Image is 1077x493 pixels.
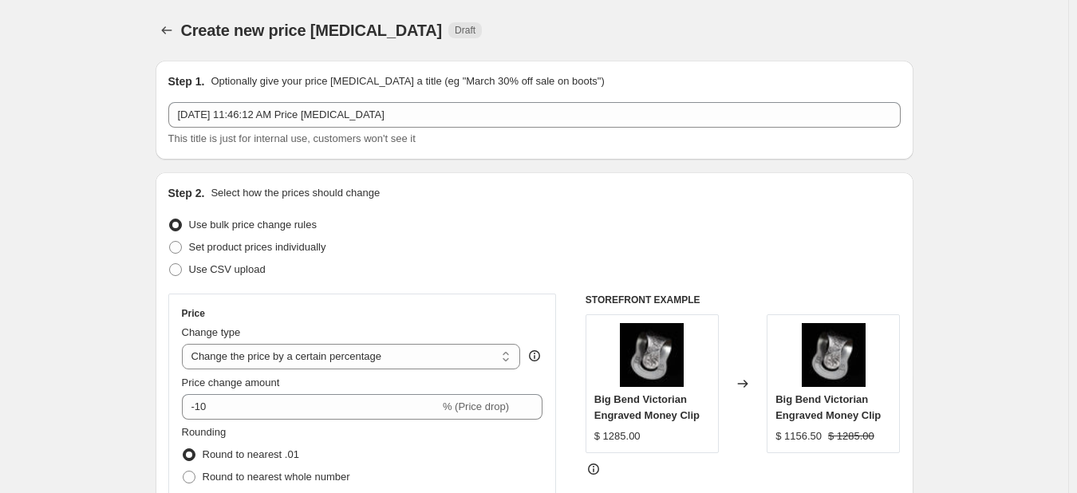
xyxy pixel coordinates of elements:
[182,426,227,438] span: Rounding
[775,428,822,444] div: $ 1156.50
[203,448,299,460] span: Round to nearest .01
[168,132,416,144] span: This title is just for internal use, customers won't see it
[594,393,700,421] span: Big Bend Victorian Engraved Money Clip
[182,307,205,320] h3: Price
[586,294,901,306] h6: STOREFRONT EXAMPLE
[189,263,266,275] span: Use CSV upload
[620,323,684,387] img: 3050CME_3_80x.jpg
[168,102,901,128] input: 30% off holiday sale
[211,185,380,201] p: Select how the prices should change
[594,428,641,444] div: $ 1285.00
[156,19,178,41] button: Price change jobs
[168,73,205,89] h2: Step 1.
[775,393,881,421] span: Big Bend Victorian Engraved Money Clip
[203,471,350,483] span: Round to nearest whole number
[527,348,542,364] div: help
[211,73,604,89] p: Optionally give your price [MEDICAL_DATA] a title (eg "March 30% off sale on boots")
[182,377,280,388] span: Price change amount
[189,219,317,231] span: Use bulk price change rules
[189,241,326,253] span: Set product prices individually
[182,326,241,338] span: Change type
[182,394,440,420] input: -15
[181,22,443,39] span: Create new price [MEDICAL_DATA]
[168,185,205,201] h2: Step 2.
[443,400,509,412] span: % (Price drop)
[802,323,866,387] img: 3050CME_3_80x.jpg
[828,428,874,444] strike: $ 1285.00
[455,24,475,37] span: Draft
